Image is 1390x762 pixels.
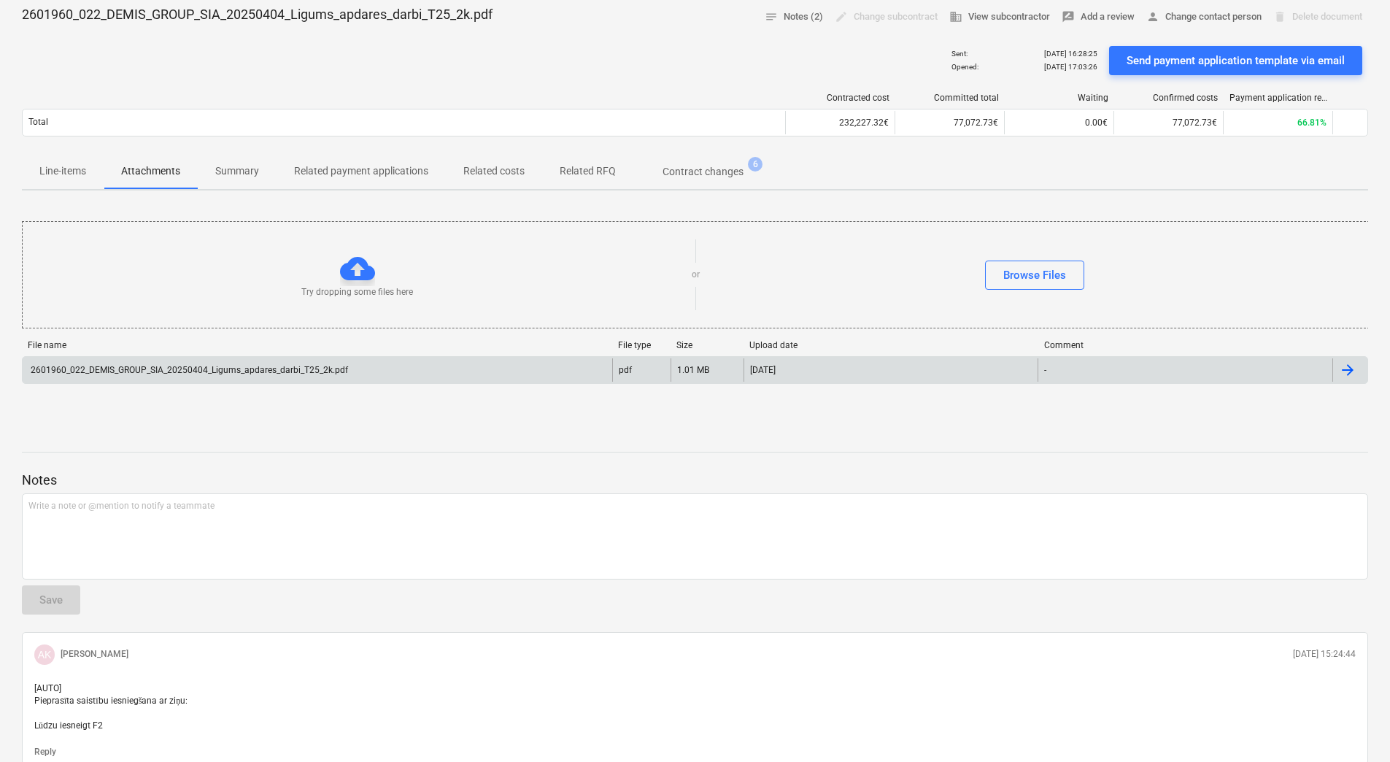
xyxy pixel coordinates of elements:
[1120,93,1218,103] div: Confirmed costs
[560,163,616,179] p: Related RFQ
[1109,46,1362,75] button: Send payment application template via email
[749,340,1032,350] div: Upload date
[22,221,1370,328] div: Try dropping some files hereorBrowse Files
[943,6,1056,28] button: View subcontractor
[1229,93,1327,103] div: Payment application remaining
[39,163,86,179] p: Line-items
[765,9,823,26] span: Notes (2)
[1044,365,1046,375] div: -
[785,111,895,134] div: 232,227.32€
[748,157,762,172] span: 6
[34,644,55,665] div: Aleksandrs Kamerdinerovs
[951,62,978,72] p: Opened :
[294,163,428,179] p: Related payment applications
[792,93,889,103] div: Contracted cost
[215,163,259,179] p: Summary
[1146,9,1262,26] span: Change contact person
[22,6,493,23] p: 2601960_022_DEMIS_GROUP_SIA_20250404_Ligums_apdares_darbi_T25_2k.pdf
[1140,6,1267,28] button: Change contact person
[1044,49,1097,58] p: [DATE] 16:28:25
[1317,692,1390,762] iframe: Chat Widget
[22,472,1368,489] p: Notes
[61,648,128,661] p: [PERSON_NAME]
[949,10,962,23] span: business
[34,746,56,758] button: Reply
[618,340,665,350] div: File type
[1056,6,1140,28] button: Add a review
[901,93,999,103] div: Committed total
[28,340,606,350] div: File name
[1146,10,1159,23] span: person
[28,116,48,128] p: Total
[121,163,180,179] p: Attachments
[759,6,829,28] button: Notes (2)
[1044,340,1327,350] div: Comment
[765,10,778,23] span: notes
[1173,118,1217,128] span: 77,072.73€
[619,365,632,375] div: pdf
[463,163,525,179] p: Related costs
[663,164,744,180] p: Contract changes
[1003,266,1066,285] div: Browse Files
[1062,9,1135,26] span: Add a review
[28,365,348,375] div: 2601960_022_DEMIS_GROUP_SIA_20250404_Ligums_apdares_darbi_T25_2k.pdf
[985,261,1084,290] button: Browse Files
[1044,62,1097,72] p: [DATE] 17:03:26
[1293,648,1356,661] p: [DATE] 15:24:44
[1011,93,1108,103] div: Waiting
[949,9,1050,26] span: View subcontractor
[301,286,413,299] p: Try dropping some files here
[1127,51,1345,70] div: Send payment application template via email
[1297,118,1327,128] span: 66.81%
[954,118,998,128] span: 77,072.73€
[676,340,738,350] div: Size
[692,269,700,281] p: or
[951,49,968,58] p: Sent :
[750,365,776,375] div: [DATE]
[1062,10,1075,23] span: rate_review
[677,365,709,375] div: 1.01 MB
[1085,118,1108,128] span: 0.00€
[38,649,52,661] span: AK
[34,683,188,731] span: [AUTO] Pieprasīta saistību iesniegšana ar ziņu: Lūdzu iesneigt F2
